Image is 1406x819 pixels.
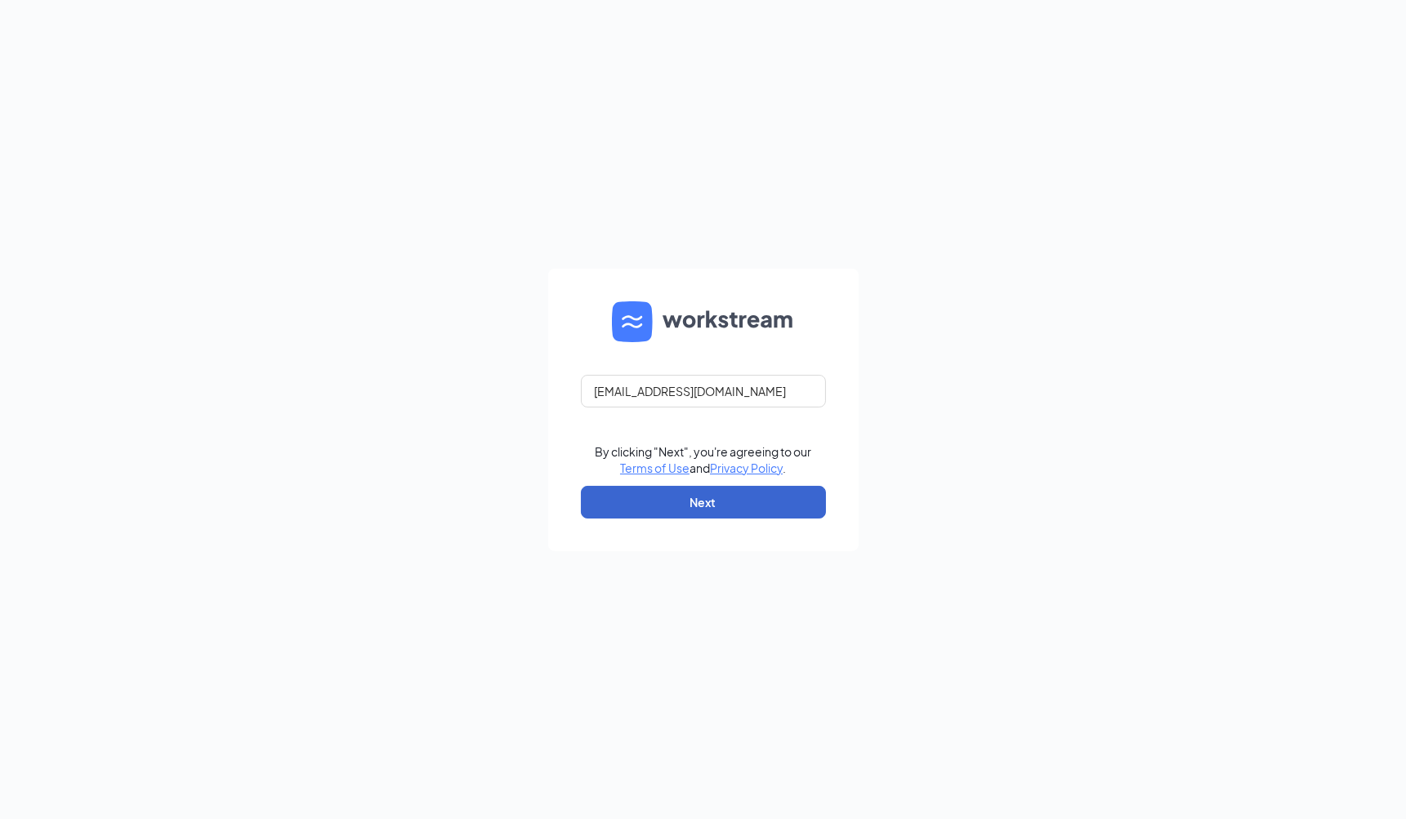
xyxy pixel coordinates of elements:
button: Next [581,486,826,519]
input: Email [581,375,826,407]
div: By clicking "Next", you're agreeing to our and . [595,443,811,476]
a: Privacy Policy [710,461,783,475]
img: WS logo and Workstream text [612,301,795,342]
a: Terms of Use [620,461,690,475]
